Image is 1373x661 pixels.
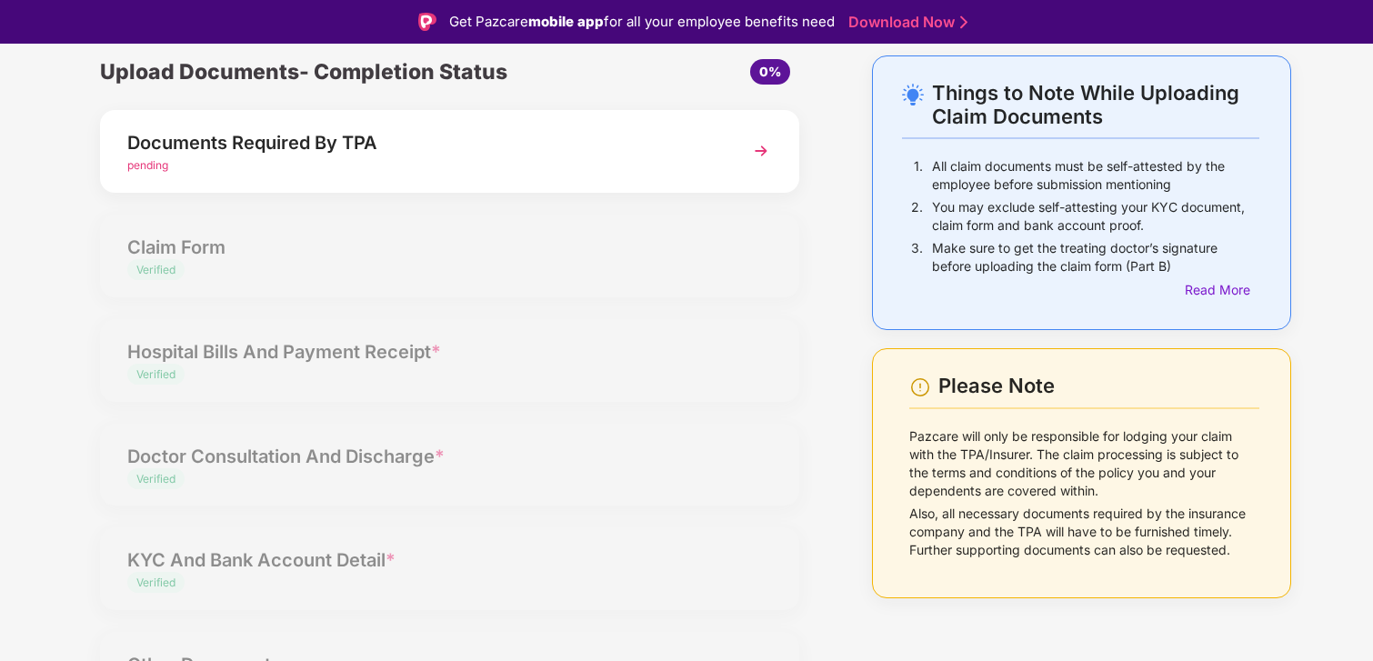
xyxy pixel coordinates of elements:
p: 1. [914,157,923,194]
p: 2. [911,198,923,235]
div: Read More [1185,280,1259,300]
p: Pazcare will only be responsible for lodging your claim with the TPA/Insurer. The claim processin... [909,427,1259,500]
img: Logo [418,13,436,31]
strong: mobile app [528,13,604,30]
p: Make sure to get the treating doctor’s signature before uploading the claim form (Part B) [932,239,1259,275]
a: Download Now [848,13,962,32]
img: Stroke [960,13,967,32]
p: 3. [911,239,923,275]
img: svg+xml;base64,PHN2ZyBpZD0iV2FybmluZ18tXzI0eDI0IiBkYXRhLW5hbWU9Ildhcm5pbmcgLSAyNHgyNCIgeG1sbnM9Im... [909,376,931,398]
span: pending [127,158,168,172]
img: svg+xml;base64,PHN2ZyB4bWxucz0iaHR0cDovL3d3dy53My5vcmcvMjAwMC9zdmciIHdpZHRoPSIyNC4wOTMiIGhlaWdodD... [902,84,924,105]
div: Please Note [938,374,1259,398]
p: Also, all necessary documents required by the insurance company and the TPA will have to be furni... [909,505,1259,559]
img: svg+xml;base64,PHN2ZyBpZD0iTmV4dCIgeG1sbnM9Imh0dHA6Ly93d3cudzMub3JnLzIwMDAvc3ZnIiB3aWR0aD0iMzYiIG... [745,135,777,167]
div: Upload Documents- Completion Status [100,55,566,88]
span: 0% [759,64,781,79]
p: You may exclude self-attesting your KYC document, claim form and bank account proof. [932,198,1259,235]
div: Documents Required By TPA [127,128,718,157]
p: All claim documents must be self-attested by the employee before submission mentioning [932,157,1259,194]
div: Get Pazcare for all your employee benefits need [449,11,835,33]
div: Things to Note While Uploading Claim Documents [932,81,1259,128]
